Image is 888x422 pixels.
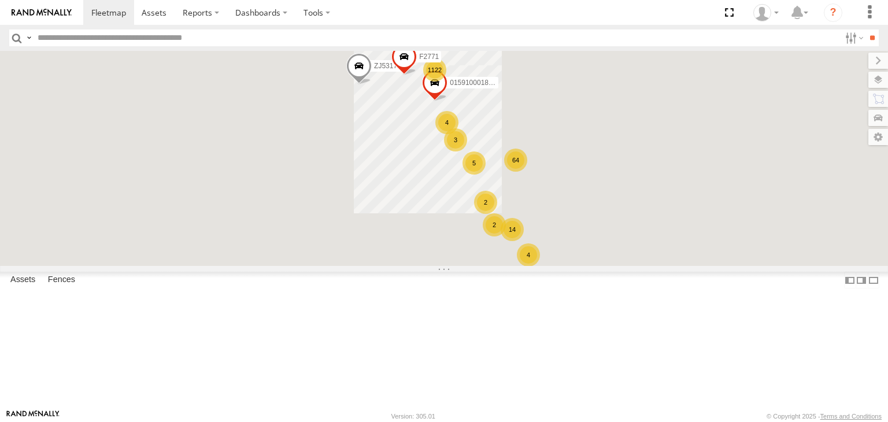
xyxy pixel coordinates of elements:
[6,410,60,422] a: Visit our Website
[374,62,405,71] span: ZJ531712
[435,111,458,134] div: 4
[841,29,865,46] label: Search Filter Options
[42,272,81,288] label: Fences
[24,29,34,46] label: Search Query
[856,272,867,288] label: Dock Summary Table to the Right
[820,413,882,420] a: Terms and Conditions
[824,3,842,22] i: ?
[5,272,41,288] label: Assets
[483,213,506,236] div: 2
[419,53,439,61] span: F2771
[868,272,879,288] label: Hide Summary Table
[501,218,524,241] div: 14
[462,151,486,175] div: 5
[504,149,527,172] div: 64
[12,9,72,17] img: rand-logo.svg
[450,79,508,87] span: 015910001845018
[423,58,446,82] div: 1122
[868,129,888,145] label: Map Settings
[444,128,467,151] div: 3
[844,272,856,288] label: Dock Summary Table to the Left
[474,191,497,214] div: 2
[749,4,783,21] div: Daniel Lupio
[391,413,435,420] div: Version: 305.01
[767,413,882,420] div: © Copyright 2025 -
[517,243,540,266] div: 4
